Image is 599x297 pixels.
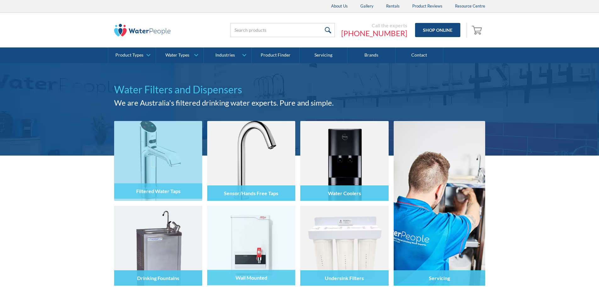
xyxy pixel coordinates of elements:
[325,275,364,281] h4: Undersink Filters
[224,190,278,196] h4: Sensor/Hands Free Taps
[396,47,443,63] a: Contact
[204,47,251,63] a: Industries
[207,206,295,286] img: Wall Mounted
[252,47,300,63] a: Product Finder
[415,23,460,37] a: Shop Online
[300,121,388,201] img: Water Coolers
[115,52,143,58] div: Product Types
[108,47,156,63] a: Product Types
[230,23,335,37] input: Search products
[137,275,179,281] h4: Drinking Fountains
[328,190,361,196] h4: Water Coolers
[300,206,388,286] img: Undersink Filters
[347,47,395,63] a: Brands
[156,47,203,63] a: Water Types
[136,188,180,194] h4: Filtered Water Taps
[165,52,189,58] div: Water Types
[114,121,202,201] img: Filtered Water Taps
[470,23,485,38] a: Open empty cart
[341,22,407,29] div: Call the experts
[207,121,295,201] img: Sensor/Hands Free Taps
[341,29,407,38] a: [PHONE_NUMBER]
[215,52,235,58] div: Industries
[394,121,485,286] a: Servicing
[114,24,171,36] img: The Water People
[472,25,484,35] img: shopping cart
[429,275,450,281] h4: Servicing
[235,274,267,280] h4: Wall Mounted
[300,47,347,63] a: Servicing
[114,206,202,286] img: Drinking Fountains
